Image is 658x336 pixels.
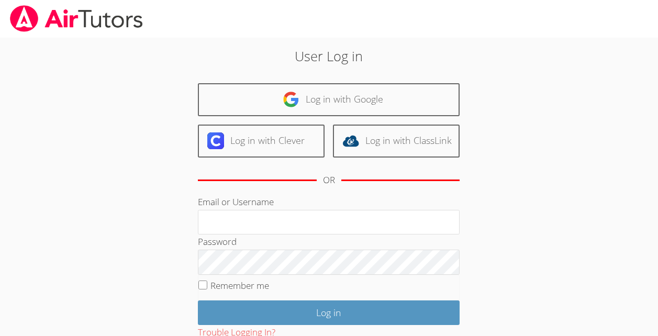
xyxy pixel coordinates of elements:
[210,279,269,292] label: Remember me
[207,132,224,149] img: clever-logo-6eab21bc6e7a338710f1a6ff85c0baf02591cd810cc4098c63d3a4b26e2feb20.svg
[283,91,299,108] img: google-logo-50288ca7cdecda66e5e0955fdab243c47b7ad437acaf1139b6f446037453330a.svg
[198,300,460,325] input: Log in
[333,125,460,158] a: Log in with ClassLink
[198,125,325,158] a: Log in with Clever
[198,196,274,208] label: Email or Username
[9,5,144,32] img: airtutors_banner-c4298cdbf04f3fff15de1276eac7730deb9818008684d7c2e4769d2f7ddbe033.png
[151,46,507,66] h2: User Log in
[323,173,335,188] div: OR
[198,83,460,116] a: Log in with Google
[198,236,237,248] label: Password
[342,132,359,149] img: classlink-logo-d6bb404cc1216ec64c9a2012d9dc4662098be43eaf13dc465df04b49fa7ab582.svg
